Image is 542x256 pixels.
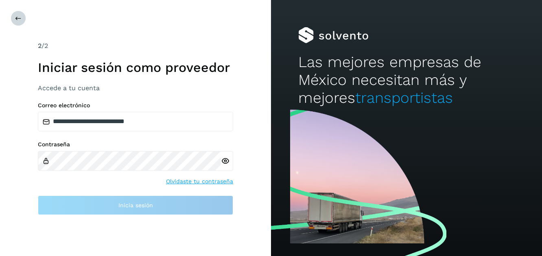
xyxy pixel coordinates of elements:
[166,177,233,186] a: Olvidaste tu contraseña
[38,195,233,215] button: Inicia sesión
[38,60,233,75] h1: Iniciar sesión como proveedor
[118,202,153,208] span: Inicia sesión
[38,41,233,51] div: /2
[355,89,453,106] span: transportistas
[38,141,233,148] label: Contraseña
[298,53,515,107] h2: Las mejores empresas de México necesitan más y mejores
[38,42,42,50] span: 2
[38,102,233,109] label: Correo electrónico
[38,84,233,92] h3: Accede a tu cuenta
